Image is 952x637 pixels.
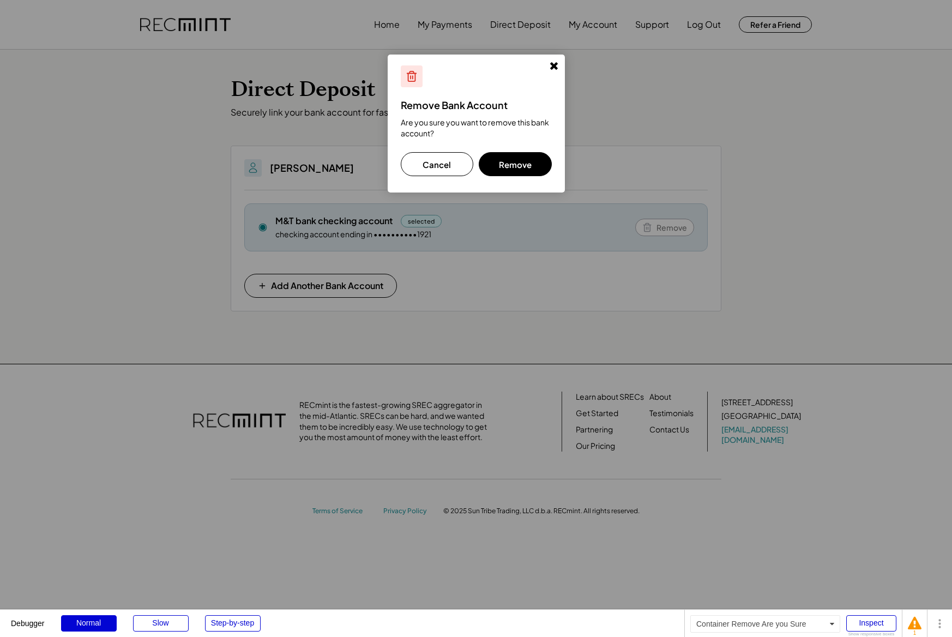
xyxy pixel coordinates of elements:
div: Step-by-step [205,615,261,632]
div: Are you sure you want to remove this bank account? [401,117,552,139]
div: Slow [133,615,189,632]
div: Normal [61,615,117,632]
button: Remove [479,152,552,176]
div: 1 [908,630,921,636]
div: Container Remove Are you Sure [690,615,840,633]
div: Show responsive boxes [846,632,896,636]
div: Remove Bank Account [401,98,508,112]
div: Inspect [846,615,896,632]
button: Cancel [401,152,474,176]
div: Debugger [11,610,45,627]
